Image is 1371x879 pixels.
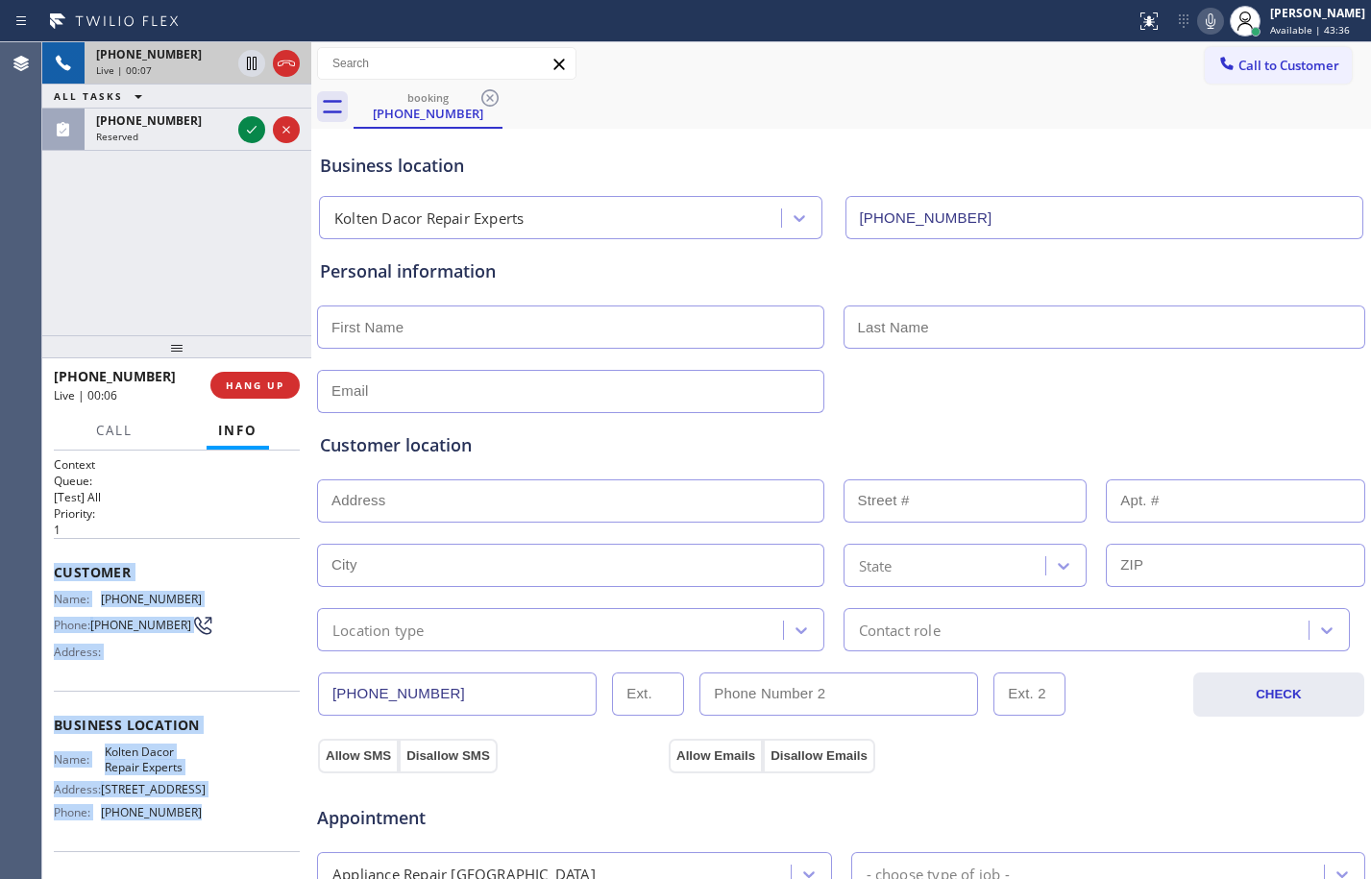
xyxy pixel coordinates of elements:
[320,432,1362,458] div: Customer location
[85,412,144,450] button: Call
[54,367,176,385] span: [PHONE_NUMBER]
[226,378,284,392] span: HANG UP
[90,618,191,632] span: [PHONE_NUMBER]
[318,739,399,773] button: Allow SMS
[54,387,117,403] span: Live | 00:06
[1197,8,1224,35] button: Mute
[845,196,1364,239] input: Phone Number
[54,645,105,659] span: Address:
[317,544,824,587] input: City
[993,672,1065,716] input: Ext. 2
[332,619,425,641] div: Location type
[54,489,300,505] p: [Test] All
[1205,47,1352,84] button: Call to Customer
[317,305,824,349] input: First Name
[101,782,206,796] span: [STREET_ADDRESS]
[1193,672,1364,717] button: CHECK
[699,672,978,716] input: Phone Number 2
[54,782,101,796] span: Address:
[317,370,824,413] input: Email
[96,112,202,129] span: [PHONE_NUMBER]
[273,116,300,143] button: Reject
[54,456,300,473] h1: Context
[273,50,300,77] button: Hang up
[320,258,1362,284] div: Personal information
[669,739,763,773] button: Allow Emails
[1270,5,1365,21] div: [PERSON_NAME]
[54,592,101,606] span: Name:
[238,50,265,77] button: Hold Customer
[320,153,1362,179] div: Business location
[859,554,893,576] div: State
[355,105,501,122] div: [PHONE_NUMBER]
[238,116,265,143] button: Accept
[54,716,300,734] span: Business location
[1106,479,1365,523] input: Apt. #
[96,130,138,143] span: Reserved
[54,618,90,632] span: Phone:
[54,805,101,819] span: Phone:
[54,89,123,103] span: ALL TASKS
[844,305,1366,349] input: Last Name
[399,739,498,773] button: Disallow SMS
[54,473,300,489] h2: Queue:
[218,422,257,439] span: Info
[96,46,202,62] span: [PHONE_NUMBER]
[210,372,300,399] button: HANG UP
[54,522,300,538] p: 1
[42,85,161,108] button: ALL TASKS
[105,745,201,774] span: Kolten Dacor Repair Experts
[207,412,269,450] button: Info
[355,90,501,105] div: booking
[763,739,875,773] button: Disallow Emails
[859,619,941,641] div: Contact role
[612,672,684,716] input: Ext.
[355,85,501,127] div: (315) 547-2529
[844,479,1088,523] input: Street #
[317,479,824,523] input: Address
[54,563,300,581] span: Customer
[1106,544,1365,587] input: ZIP
[318,48,575,79] input: Search
[54,752,105,767] span: Name:
[317,805,664,831] span: Appointment
[318,672,597,716] input: Phone Number
[334,208,524,230] div: Kolten Dacor Repair Experts
[1270,23,1350,37] span: Available | 43:36
[101,805,202,819] span: [PHONE_NUMBER]
[96,63,152,77] span: Live | 00:07
[54,505,300,522] h2: Priority:
[1238,57,1339,74] span: Call to Customer
[101,592,202,606] span: [PHONE_NUMBER]
[96,422,133,439] span: Call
